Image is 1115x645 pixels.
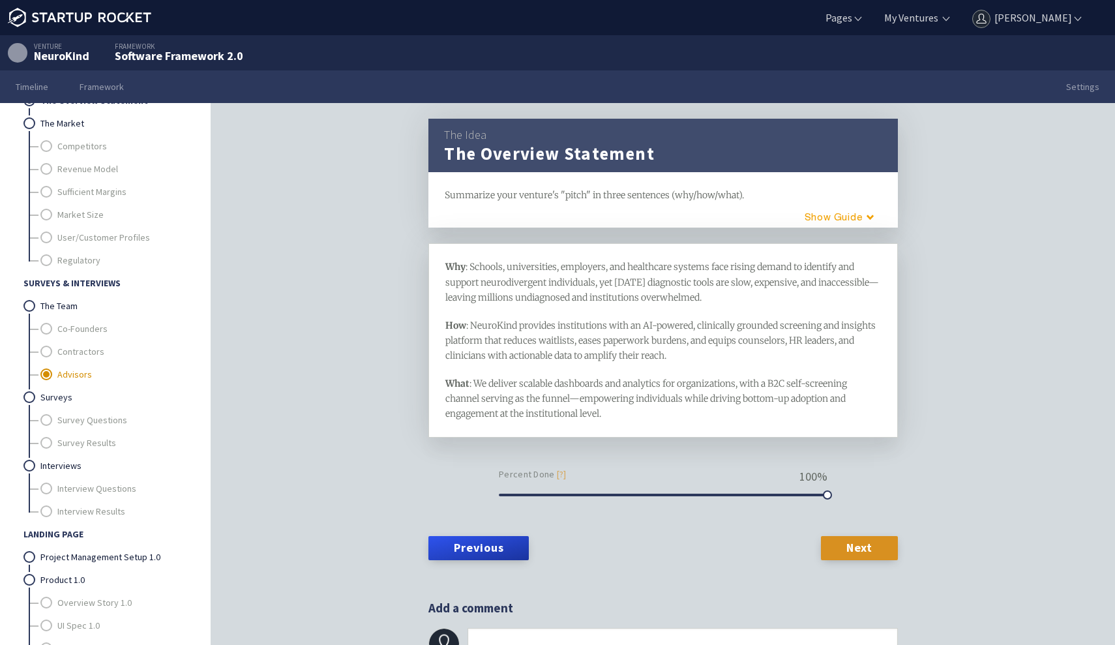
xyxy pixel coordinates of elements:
[64,70,140,103] a: Framework
[57,477,186,500] a: Interview Questions
[428,536,529,560] a: Previous
[57,363,186,386] a: Advisors
[882,10,938,25] a: My Ventures
[799,471,827,483] div: 100 %
[57,500,186,523] a: Interview Results
[445,261,879,303] span: : Schools, universities, employers, and healthcare systems face rising demand to identify and sup...
[34,50,89,62] div: NeuroKind
[57,226,186,249] a: User/Customer Profiles
[970,10,1084,25] a: [PERSON_NAME]
[445,378,849,419] span: : We deliver scalable dashboards and analytics for organizations, with a B2C self-screening chann...
[57,614,186,637] a: UI Spec 1.0
[445,320,466,331] span: How
[57,181,186,203] a: Sufficient Margins
[23,272,186,295] span: Surveys & Interviews
[57,203,186,226] a: Market Size
[445,261,466,273] span: Why
[57,135,186,158] a: Competitors
[428,599,898,617] h2: Add a comment
[557,468,567,480] a: [?]
[444,127,486,142] a: The Idea
[57,409,186,432] a: Survey Questions
[115,43,243,50] div: Framework
[444,143,655,164] h1: The Overview Statement
[779,206,890,228] button: Guide
[40,295,186,318] a: The Team
[57,158,186,181] a: Revenue Model
[57,318,186,340] a: Co-Founders
[8,43,89,50] div: Venture
[445,320,878,361] span: : NeuroKind provides institutions with an AI-powered, clinically grounded screening and insights ...
[23,523,186,546] span: Landing Page
[445,378,469,389] span: What
[1050,70,1115,103] a: Settings
[8,43,89,63] a: Venture NeuroKind
[40,386,186,409] a: Surveys
[823,10,864,25] a: Pages
[499,467,566,482] small: Percent Done
[57,592,186,614] a: Overview Story 1.0
[57,340,186,363] a: Contractors
[57,249,186,272] a: Regulatory
[40,112,186,135] a: The Market
[115,50,243,62] div: Software Framework 2.0
[445,189,744,201] span: Summarize your venture's "pitch" in three sentences (why/how/what).
[57,432,186,455] a: Survey Results
[40,569,186,592] a: Product 1.0
[40,455,186,477] a: Interviews
[821,536,898,560] a: Next
[40,546,186,569] a: Project Management Setup 1.0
